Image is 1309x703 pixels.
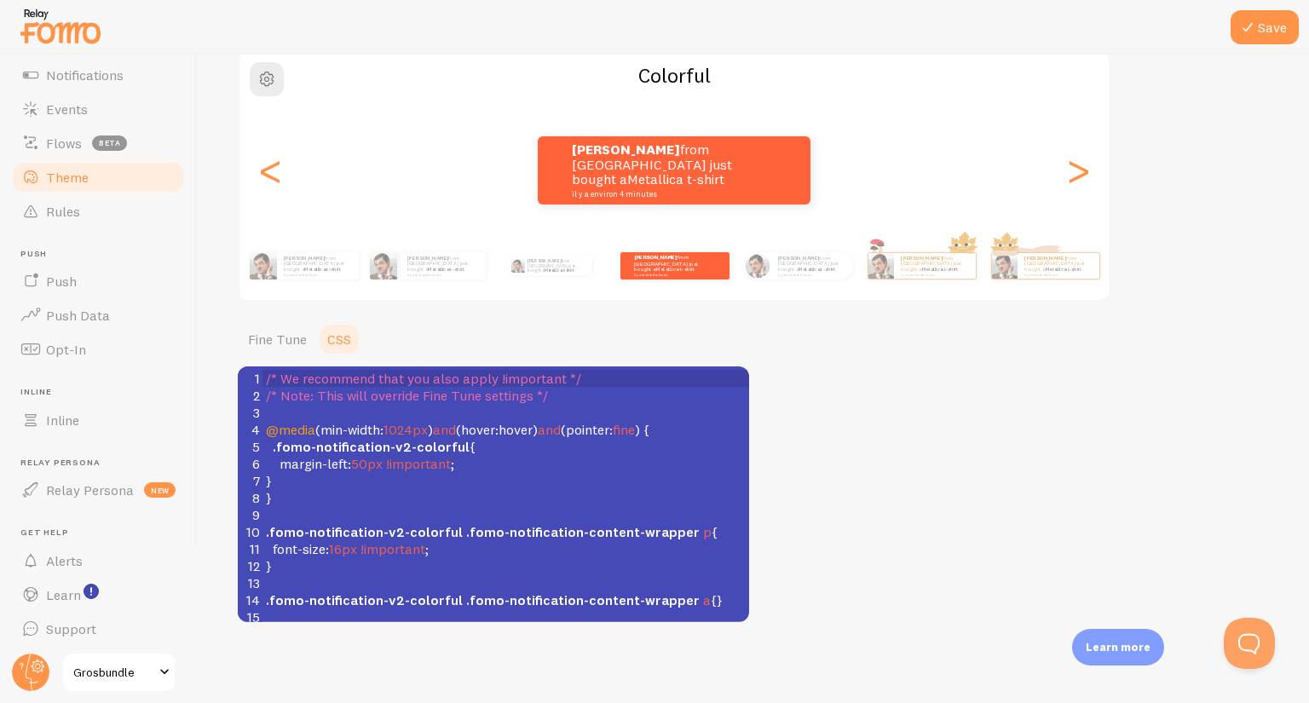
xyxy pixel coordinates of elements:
[20,527,186,539] span: Get Help
[613,421,635,438] span: fine
[538,421,561,438] span: and
[778,255,819,262] strong: [PERSON_NAME]
[284,255,325,262] strong: [PERSON_NAME]
[238,421,262,438] div: 4
[407,273,477,276] small: il y a environ 4 minutes
[921,266,958,273] a: Metallica t-shirt
[370,252,397,279] img: Fomo
[46,203,80,220] span: Rules
[572,141,680,158] strong: [PERSON_NAME]
[144,482,176,498] span: new
[901,255,969,276] p: from [GEOGRAPHIC_DATA] just bought a
[320,421,380,438] span: min-width
[266,523,718,540] span: {
[238,574,262,591] div: 13
[46,620,96,637] span: Support
[10,544,186,578] a: Alerts
[273,438,470,455] span: .fomo-notification-v2-colorful
[46,307,110,324] span: Push Data
[10,612,186,646] a: Support
[266,438,476,455] span: {
[799,266,835,273] a: Metallica t-shirt
[901,273,967,276] small: il y a environ 4 minutes
[383,421,428,438] span: 1024px
[10,194,186,228] a: Rules
[745,253,770,278] img: Fomo
[1086,639,1150,655] p: Learn more
[778,273,845,276] small: il y a environ 4 minutes
[572,142,742,199] p: from [GEOGRAPHIC_DATA] just bought a
[266,472,272,489] span: }
[1045,266,1081,273] a: Metallica t-shirt
[634,254,678,261] strong: [PERSON_NAME]
[238,489,262,506] div: 8
[238,540,262,557] div: 11
[46,412,79,429] span: Inline
[238,387,262,404] div: 2
[284,255,352,276] p: from [GEOGRAPHIC_DATA] just bought a
[46,273,77,290] span: Push
[510,259,524,273] img: Fomo
[703,591,711,608] span: a
[1224,618,1275,669] iframe: Help Scout Beacon - Open
[1024,255,1093,276] p: from [GEOGRAPHIC_DATA] just bought a
[351,455,383,472] span: 50px
[528,256,585,275] p: from [GEOGRAPHIC_DATA] just bought a
[238,438,262,455] div: 5
[266,591,723,608] span: {}
[627,170,724,187] a: Metallica t-shirt
[239,62,1109,89] h2: Colorful
[266,489,272,506] span: }
[280,455,348,472] span: margin-left
[386,455,451,472] span: !important
[20,387,186,398] span: Inline
[10,332,186,366] a: Opt-In
[46,101,88,118] span: Events
[238,455,262,472] div: 6
[634,255,702,277] p: from [GEOGRAPHIC_DATA] just bought a
[284,273,350,276] small: il y a environ 4 minutes
[10,264,186,298] a: Push
[238,370,262,387] div: 1
[433,421,456,438] span: and
[10,403,186,437] a: Inline
[868,253,893,279] img: Fomo
[266,387,548,404] span: /* Note: This will override Fine Tune settings */
[260,109,280,232] div: Previous slide
[466,523,700,540] span: .fomo-notification-content-wrapper
[461,421,495,438] span: hover
[46,135,82,152] span: Flows
[92,135,127,151] span: beta
[428,266,464,273] a: Metallica t-shirt
[466,591,700,608] span: .fomo-notification-content-wrapper
[778,255,846,276] p: from [GEOGRAPHIC_DATA] just bought a
[266,591,463,608] span: .fomo-notification-v2-colorful
[1024,273,1091,276] small: il y a environ 4 minutes
[1072,629,1164,666] div: Learn more
[73,662,154,683] span: Grosbundle
[545,268,574,273] a: Metallica t-shirt
[528,258,562,263] strong: [PERSON_NAME]
[238,404,262,421] div: 3
[10,126,186,160] a: Flows beta
[499,421,533,438] span: hover
[703,523,712,540] span: p
[266,421,649,438] span: ( : ) ( : ) ( : ) {
[238,557,262,574] div: 12
[572,190,737,199] small: il y a environ 4 minutes
[266,370,581,387] span: /* We recommend that you also apply !important */
[273,540,326,557] span: font-size
[1024,255,1065,262] strong: [PERSON_NAME]
[407,255,479,276] p: from [GEOGRAPHIC_DATA] just bought a
[566,421,609,438] span: pointer
[238,608,262,625] div: 15
[266,540,429,557] span: : ;
[317,322,361,356] a: CSS
[360,540,425,557] span: !important
[46,481,134,498] span: Relay Persona
[901,255,942,262] strong: [PERSON_NAME]
[84,584,99,599] svg: <p>Watch New Feature Tutorials!</p>
[656,266,695,273] a: Metallica t-shirt
[10,160,186,194] a: Theme
[238,506,262,523] div: 9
